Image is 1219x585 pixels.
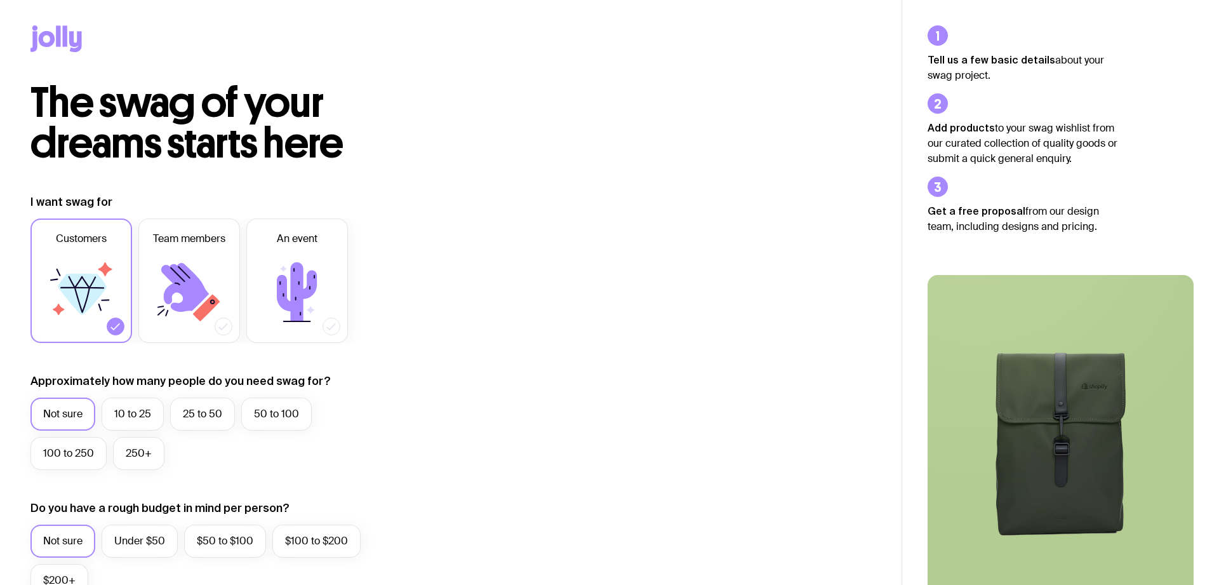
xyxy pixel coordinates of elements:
p: to your swag wishlist from our curated collection of quality goods or submit a quick general enqu... [928,120,1118,166]
strong: Tell us a few basic details [928,54,1055,65]
label: $50 to $100 [184,525,266,558]
strong: Add products [928,122,995,133]
p: about your swag project. [928,52,1118,83]
span: Customers [56,231,107,246]
label: $100 to $200 [272,525,361,558]
span: An event [277,231,317,246]
label: 250+ [113,437,164,470]
label: Approximately how many people do you need swag for? [30,373,331,389]
label: 25 to 50 [170,398,235,431]
span: The swag of your dreams starts here [30,77,343,168]
p: from our design team, including designs and pricing. [928,203,1118,234]
span: Team members [153,231,225,246]
strong: Get a free proposal [928,205,1025,217]
label: Under $50 [102,525,178,558]
label: Not sure [30,398,95,431]
label: 100 to 250 [30,437,107,470]
label: 50 to 100 [241,398,312,431]
label: Not sure [30,525,95,558]
label: I want swag for [30,194,112,210]
label: Do you have a rough budget in mind per person? [30,501,290,516]
label: 10 to 25 [102,398,164,431]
